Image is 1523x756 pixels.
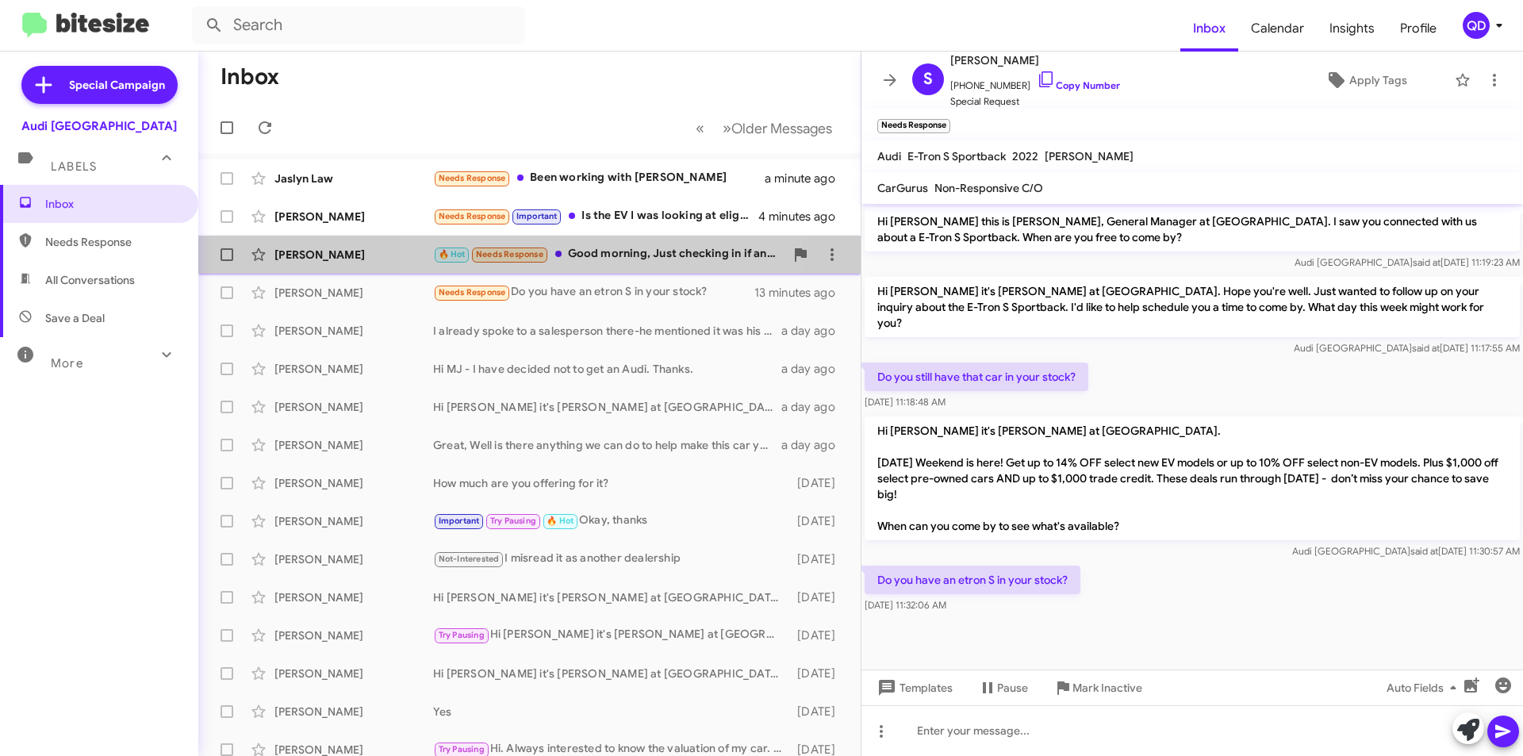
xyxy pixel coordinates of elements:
span: Save a Deal [45,310,105,326]
div: [PERSON_NAME] [274,437,433,453]
div: Audi [GEOGRAPHIC_DATA] [21,118,177,134]
div: Do you have an etron S in your stock? [433,283,754,301]
div: [PERSON_NAME] [274,627,433,643]
span: Audi [GEOGRAPHIC_DATA] [DATE] 11:17:55 AM [1294,342,1520,354]
a: Calendar [1238,6,1317,52]
span: Needs Response [45,234,180,250]
div: [DATE] [789,513,848,529]
div: Great, Well is there anything we can do to help make this car yours? [433,437,781,453]
div: [PERSON_NAME] [274,361,433,377]
div: Hi [PERSON_NAME] it's [PERSON_NAME] at [GEOGRAPHIC_DATA]. [DATE] Weekend is here! Get up to 14% O... [433,589,789,605]
span: [DATE] 11:32:06 AM [865,599,946,611]
span: Pause [997,673,1028,702]
button: Templates [861,673,965,702]
p: Hi [PERSON_NAME] this is [PERSON_NAME], General Manager at [GEOGRAPHIC_DATA]. I saw you connected... [865,207,1520,251]
span: 2022 [1012,149,1038,163]
span: All Conversations [45,272,135,288]
div: I already spoke to a salesperson there-he mentioned it was his father's car and that he wasn't wi... [433,323,781,339]
div: Is the EV I was looking at eligible for the [DATE] discount? What is its final pricing cash/lease? [433,207,758,225]
span: Audi [GEOGRAPHIC_DATA] [DATE] 11:19:23 AM [1295,256,1520,268]
span: Important [439,516,480,526]
div: Good morning, Just checking in if any Certified S5, S6, S7 or Etron GT are available under $38,00... [433,245,785,263]
p: Do you still have that car in your stock? [865,363,1088,391]
span: said at [1412,342,1440,354]
div: a day ago [781,437,848,453]
div: a day ago [781,399,848,415]
span: [PHONE_NUMBER] [950,70,1120,94]
span: Older Messages [731,120,832,137]
span: [PERSON_NAME] [950,51,1120,70]
span: S [923,67,933,92]
span: Audi [GEOGRAPHIC_DATA] [DATE] 11:30:57 AM [1292,545,1520,557]
a: Inbox [1180,6,1238,52]
span: « [696,118,704,138]
button: Pause [965,673,1041,702]
span: Try Pausing [490,516,536,526]
div: [DATE] [789,475,848,491]
div: [DATE] [789,551,848,567]
input: Search [192,6,525,44]
span: Auto Fields [1387,673,1463,702]
button: Auto Fields [1374,673,1475,702]
div: 4 minutes ago [758,209,848,224]
span: » [723,118,731,138]
div: [PERSON_NAME] [274,323,433,339]
p: Hi [PERSON_NAME] it's [PERSON_NAME] at [GEOGRAPHIC_DATA]. Hope you're well. Just wanted to follow... [865,277,1520,337]
span: Needs Response [439,287,506,297]
button: QD [1449,12,1506,39]
div: [PERSON_NAME] [274,209,433,224]
span: Mark Inactive [1072,673,1142,702]
h1: Inbox [221,64,279,90]
div: Hi MJ - I have decided not to get an Audi. Thanks. [433,361,781,377]
div: a day ago [781,361,848,377]
span: [DATE] 11:18:48 AM [865,396,946,408]
span: Templates [874,673,953,702]
div: [PERSON_NAME] [274,475,433,491]
span: [PERSON_NAME] [1045,149,1134,163]
div: Yes [433,704,789,720]
div: a minute ago [765,171,848,186]
div: I misread it as another dealership [433,550,789,568]
span: Special Campaign [69,77,165,93]
span: Non-Responsive C/O [934,181,1043,195]
span: CarGurus [877,181,928,195]
span: Important [516,211,558,221]
span: Needs Response [476,249,543,259]
div: Been working with [PERSON_NAME] [433,169,765,187]
div: [DATE] [789,704,848,720]
div: Jaslyn Law [274,171,433,186]
small: Needs Response [877,119,950,133]
span: said at [1410,545,1438,557]
div: Okay, thanks [433,512,789,530]
button: Apply Tags [1284,66,1447,94]
span: 🔥 Hot [547,516,574,526]
div: [DATE] [789,627,848,643]
span: More [51,356,83,370]
div: [PERSON_NAME] [274,399,433,415]
div: [PERSON_NAME] [274,666,433,681]
div: Hi [PERSON_NAME] it's [PERSON_NAME] at [GEOGRAPHIC_DATA]. [DATE] Weekend is here! Get up to 14% O... [433,399,781,415]
span: Needs Response [439,211,506,221]
span: E-Tron S Sportback [907,149,1006,163]
p: Hi [PERSON_NAME] it's [PERSON_NAME] at [GEOGRAPHIC_DATA]. [DATE] Weekend is here! Get up to 14% O... [865,416,1520,540]
span: said at [1413,256,1441,268]
div: [DATE] [789,666,848,681]
div: [PERSON_NAME] [274,551,433,567]
div: Hi [PERSON_NAME] it's [PERSON_NAME] at [GEOGRAPHIC_DATA]. [DATE] Weekend is here! Get up to 14% O... [433,626,789,644]
div: [DATE] [789,589,848,605]
div: [PERSON_NAME] [274,704,433,720]
nav: Page navigation example [687,112,842,144]
span: Not-Interested [439,554,500,564]
div: [PERSON_NAME] [274,513,433,529]
a: Copy Number [1037,79,1120,91]
a: Insights [1317,6,1387,52]
span: Inbox [45,196,180,212]
span: Labels [51,159,97,174]
span: Profile [1387,6,1449,52]
div: [PERSON_NAME] [274,247,433,263]
span: Try Pausing [439,630,485,640]
span: Apply Tags [1349,66,1407,94]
